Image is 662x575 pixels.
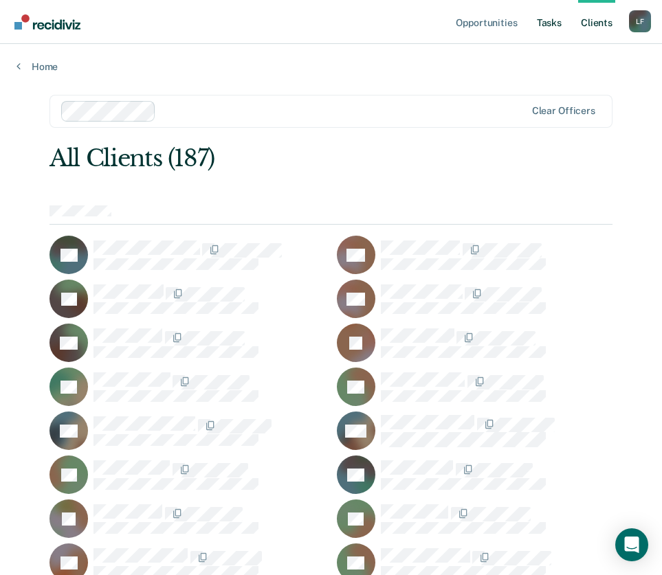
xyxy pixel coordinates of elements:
[615,528,648,561] div: Open Intercom Messenger
[49,144,500,172] div: All Clients (187)
[532,105,595,117] div: Clear officers
[629,10,651,32] div: L F
[16,60,646,73] a: Home
[629,10,651,32] button: Profile dropdown button
[14,14,80,30] img: Recidiviz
